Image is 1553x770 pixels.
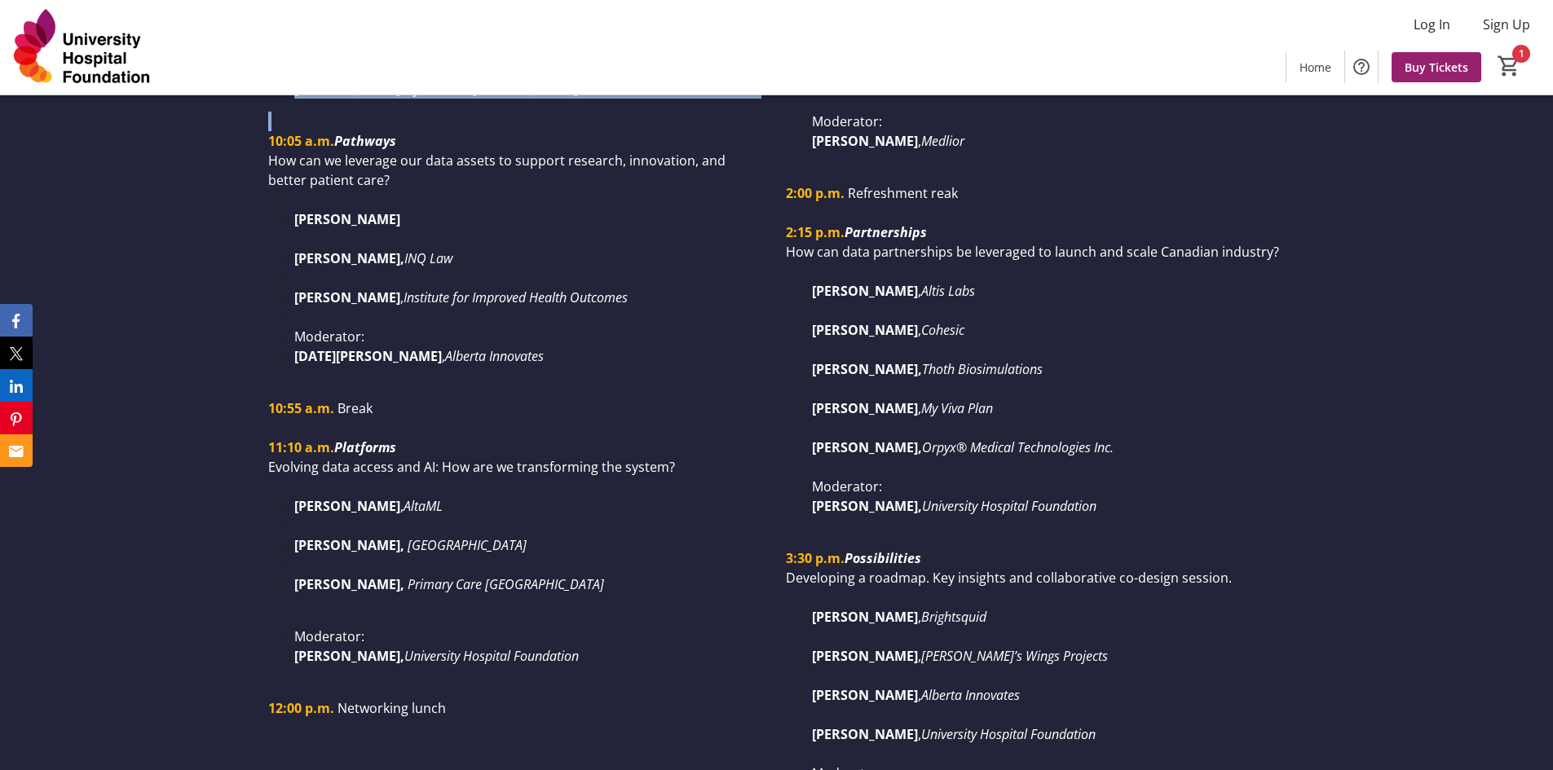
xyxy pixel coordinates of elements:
button: Cart [1494,51,1524,81]
span: , [918,321,921,339]
span: How can data partnerships be leveraged to launch and scale Canadian industry? [786,243,1279,261]
button: Log In [1401,11,1463,37]
strong: [DATE][PERSON_NAME] [294,347,442,365]
strong: 2:00 p.m. [786,184,845,202]
strong: 12:00 p.m. [268,699,334,717]
em: Altis Labs [921,282,975,300]
span: , [918,608,921,626]
span: , [918,282,921,300]
a: Home [1286,52,1344,82]
span: Moderator: [294,627,364,645]
span: , [918,686,921,704]
em: Thoth Biosimulations [922,360,1043,378]
strong: [PERSON_NAME] [812,282,918,300]
span: Sign Up [1483,15,1530,34]
span: Moderator: [812,112,882,130]
strong: [PERSON_NAME] [812,725,918,743]
strong: [PERSON_NAME] [294,497,400,515]
em: University Hospital Foundation [404,647,579,665]
strong: [PERSON_NAME], [812,438,922,456]
strong: [PERSON_NAME], [294,647,404,665]
strong: 3:30 p.m. [786,549,845,567]
em: [PERSON_NAME]’s Wings Projects [921,647,1108,665]
span: , [918,132,921,150]
strong: 11:10 a.m. [268,438,334,456]
em: [GEOGRAPHIC_DATA] [408,536,527,554]
strong: [PERSON_NAME] [812,399,918,417]
em: Possibilities [845,549,921,567]
em: INQ Law [404,249,452,267]
strong: [PERSON_NAME], [294,249,404,267]
em: My Viva Plan [921,399,993,417]
strong: [PERSON_NAME], [294,536,404,554]
strong: 10:05 a.m. [268,132,334,150]
span: Break [338,399,373,417]
a: Buy Tickets [1392,52,1481,82]
em: Pathways [334,132,396,150]
em: Danish Health Data Authorities [582,80,758,98]
strong: [PERSON_NAME] [812,608,918,626]
em: Institute for Improved Health Outcomes [404,288,628,306]
span: , [918,725,921,743]
span: Moderator: [812,477,882,495]
em: Primary Care [GEOGRAPHIC_DATA] [408,575,604,593]
span: Developing a roadmap. Key insights and collaborative co-design session. [786,569,1232,587]
span: , [442,347,445,365]
span: , [400,497,404,515]
span: How can we leverage our data assets to support research, innovation, and better patient care? [268,152,726,189]
em: AltaML [404,497,443,515]
span: Home [1299,59,1331,76]
strong: [PERSON_NAME], [812,360,922,378]
span: , [918,647,921,665]
strong: [PERSON_NAME] [812,321,918,339]
em: Platforms [334,438,396,456]
strong: 2:15 p.m. [786,223,845,241]
em: Alberta Innovates [921,686,1020,704]
strong: [PERSON_NAME], [294,575,404,593]
strong: [PERSON_NAME] [812,686,918,704]
span: , [918,399,921,417]
em: University Hospital Foundation [921,725,1096,743]
strong: [PERSON_NAME] [294,210,400,228]
span: Log In [1414,15,1450,34]
strong: [PERSON_NAME] [812,647,918,665]
strong: [PERSON_NAME] [294,288,400,306]
span: Evolving data access and AI: How are we transforming the system? [268,458,675,476]
button: Help [1345,51,1378,83]
span: Moderator: [294,328,364,345]
span: , [400,288,404,306]
em: Medlior [921,132,964,150]
span: Refreshment reak [848,184,958,202]
em: Orpyx® Medical Technologies Inc. [922,438,1114,456]
em: Brightsquid [921,608,986,626]
strong: [PERSON_NAME] [812,132,918,150]
em: Alberta Innovates [445,347,544,365]
em: Cohesic [921,321,964,339]
em: University Hospital Foundation [922,497,1096,515]
strong: 10:55 a.m. [268,399,334,417]
button: Sign Up [1470,11,1543,37]
strong: [PERSON_NAME], [812,497,922,515]
span: Networking lunch [338,699,446,717]
strong: [PERSON_NAME] Ryslander [PERSON_NAME], [294,80,582,98]
span: Buy Tickets [1405,59,1468,76]
em: Partnerships [845,223,927,241]
img: University Hospital Foundation's Logo [10,7,155,88]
